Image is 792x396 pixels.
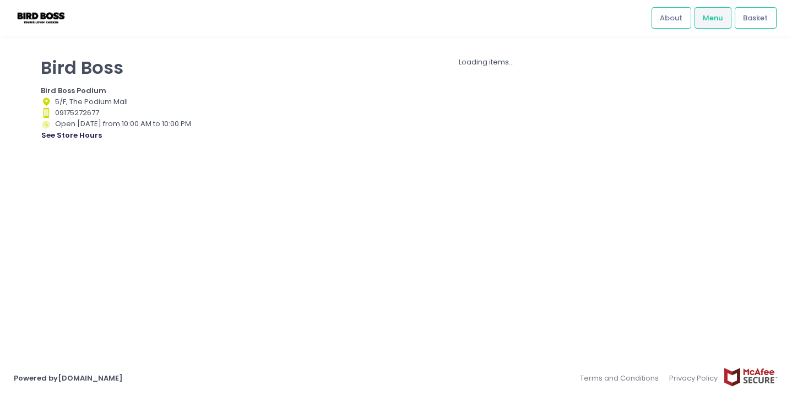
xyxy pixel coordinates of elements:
[41,118,208,142] div: Open [DATE] from 10:00 AM to 10:00 PM
[580,367,664,389] a: Terms and Conditions
[664,367,724,389] a: Privacy Policy
[660,13,682,24] span: About
[695,7,731,28] a: Menu
[41,96,208,107] div: 5/F, The Podium Mall
[652,7,691,28] a: About
[41,107,208,118] div: 09175272677
[41,57,208,78] p: Bird Boss
[222,57,751,68] div: Loading items...
[41,85,106,96] b: Bird Boss Podium
[723,367,778,387] img: mcafee-secure
[703,13,723,24] span: Menu
[743,13,768,24] span: Basket
[41,129,102,142] button: see store hours
[14,8,68,28] img: logo
[14,373,123,383] a: Powered by[DOMAIN_NAME]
